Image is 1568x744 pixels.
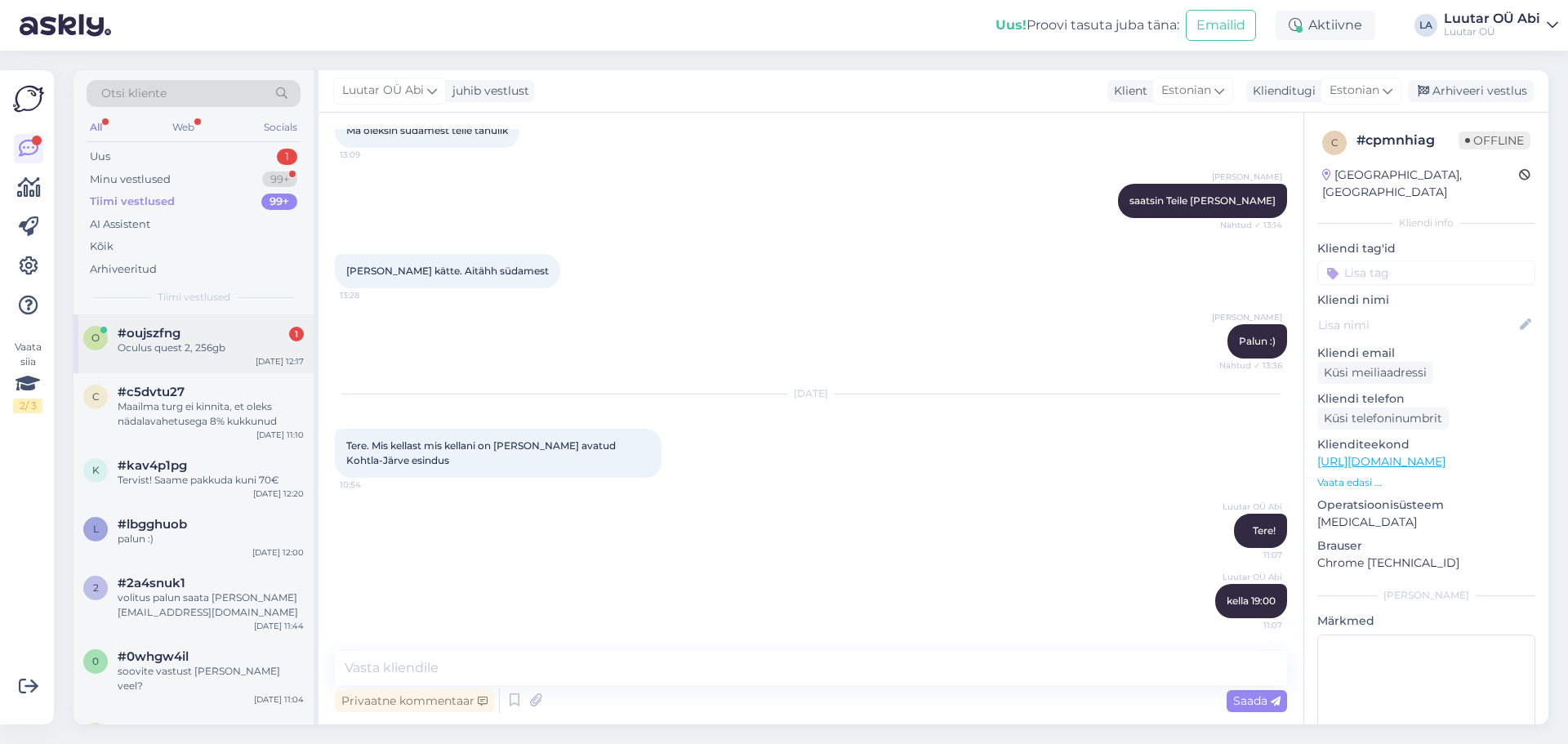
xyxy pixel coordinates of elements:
[90,194,175,210] div: Tiimi vestlused
[1317,475,1535,490] p: Vaata edasi ...
[1317,390,1535,408] p: Kliendi telefon
[158,290,230,305] span: Tiimi vestlused
[254,693,304,706] div: [DATE] 11:04
[1330,82,1379,100] span: Estonian
[1356,131,1459,150] div: # cpmnhiag
[1459,131,1530,149] span: Offline
[1186,10,1256,41] button: Emailid
[335,386,1287,401] div: [DATE]
[342,82,424,100] span: Luutar OÜ Abi
[340,149,401,161] span: 13:09
[1227,595,1276,607] span: kella 19:00
[335,690,494,712] div: Privaatne kommentaar
[1317,514,1535,531] p: [MEDICAL_DATA]
[1221,549,1282,561] span: 11:07
[1253,524,1276,537] span: Tere!
[254,620,304,632] div: [DATE] 11:44
[1212,311,1282,323] span: [PERSON_NAME]
[1317,497,1535,514] p: Operatsioonisüsteem
[346,265,549,277] span: [PERSON_NAME] kätte. Aitähh südamest
[1220,219,1282,231] span: Nähtud ✓ 13:14
[262,172,297,188] div: 99+
[1233,693,1281,708] span: Saada
[101,85,167,102] span: Otsi kliente
[261,117,301,138] div: Socials
[13,83,44,114] img: Askly Logo
[1317,345,1535,362] p: Kliendi email
[92,655,99,667] span: 0
[1221,571,1282,583] span: Luutar OÜ Abi
[90,216,150,233] div: AI Assistent
[1107,82,1147,100] div: Klient
[1317,588,1535,603] div: [PERSON_NAME]
[1129,194,1276,207] span: saatsin Teile [PERSON_NAME]
[256,429,304,441] div: [DATE] 11:10
[169,117,198,138] div: Web
[277,149,297,165] div: 1
[118,341,304,355] div: Oculus quest 2, 256gb
[93,523,99,535] span: l
[118,723,189,737] span: #ognh5zgv
[118,664,304,693] div: soovite vastust [PERSON_NAME] veel?
[90,238,114,255] div: Kõik
[340,479,401,491] span: 10:54
[118,326,180,341] span: #oujszfng
[1414,14,1437,37] div: LA
[118,649,189,664] span: #0whgw4il
[1317,362,1433,384] div: Küsi meiliaadressi
[1219,359,1282,372] span: Nähtud ✓ 13:36
[13,399,42,413] div: 2 / 3
[1317,613,1535,630] p: Märkmed
[289,327,304,341] div: 1
[1331,136,1339,149] span: c
[118,458,187,473] span: #kav4p1pg
[93,581,99,594] span: 2
[1444,25,1540,38] div: Luutar OÜ
[90,261,157,278] div: Arhiveeritud
[261,194,297,210] div: 99+
[91,332,100,344] span: o
[252,546,304,559] div: [DATE] 12:00
[90,172,171,188] div: Minu vestlused
[118,590,304,620] div: volitus palun saata [PERSON_NAME] [EMAIL_ADDRESS][DOMAIN_NAME]
[1246,82,1316,100] div: Klienditugi
[1239,335,1276,347] span: Palun :)
[253,488,304,500] div: [DATE] 12:20
[346,439,618,466] span: Tere. Mis kellast mis kellani on [PERSON_NAME] avatud Kohtla-Järve esindus
[118,385,185,399] span: #c5dvtu27
[256,355,304,368] div: [DATE] 12:17
[1317,454,1445,469] a: [URL][DOMAIN_NAME]
[1276,11,1375,40] div: Aktiivne
[346,124,508,136] span: Ma oleksin südamest teile tänulik
[996,16,1179,35] div: Proovi tasuta juba täna:
[1317,537,1535,555] p: Brauser
[1212,171,1282,183] span: [PERSON_NAME]
[1317,261,1535,285] input: Lisa tag
[1444,12,1558,38] a: Luutar OÜ AbiLuutar OÜ
[340,289,401,301] span: 13:28
[13,340,42,413] div: Vaata siia
[1317,292,1535,309] p: Kliendi nimi
[446,82,529,100] div: juhib vestlust
[1317,408,1449,430] div: Küsi telefoninumbrit
[1408,80,1534,102] div: Arhiveeri vestlus
[996,17,1027,33] b: Uus!
[92,464,100,476] span: k
[1317,555,1535,572] p: Chrome [TECHNICAL_ID]
[118,576,185,590] span: #2a4snuk1
[87,117,105,138] div: All
[1317,216,1535,230] div: Kliendi info
[1317,240,1535,257] p: Kliendi tag'id
[1221,501,1282,513] span: Luutar OÜ Abi
[118,399,304,429] div: Maailma turg ei kinnita, et oleks nädalavahetusega 8% kukkunud
[118,517,187,532] span: #lbgghuob
[118,532,304,546] div: palun :)
[1318,316,1517,334] input: Lisa nimi
[1161,82,1211,100] span: Estonian
[1322,167,1519,201] div: [GEOGRAPHIC_DATA], [GEOGRAPHIC_DATA]
[90,149,110,165] div: Uus
[1317,436,1535,453] p: Klienditeekond
[1221,619,1282,631] span: 11:07
[92,390,100,403] span: c
[1444,12,1540,25] div: Luutar OÜ Abi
